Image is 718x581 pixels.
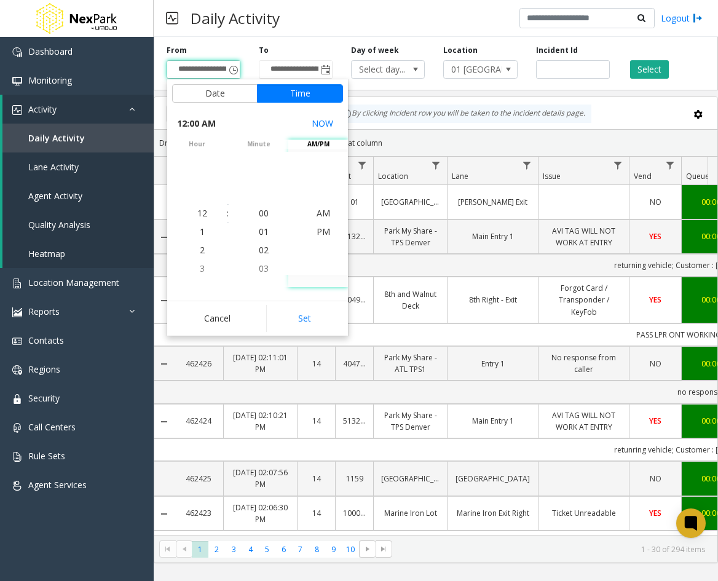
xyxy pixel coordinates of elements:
img: logout [693,12,703,25]
a: YES [637,231,674,242]
button: Set [266,305,344,332]
span: Go to the last page [376,540,392,558]
span: Go to the last page [379,544,389,554]
a: Forgot Card / Transponder / KeyFob [546,282,621,318]
a: NO [637,473,674,484]
a: 8th Right - Exit [455,294,531,306]
a: 14 [305,507,328,519]
img: 'icon' [12,336,22,346]
span: Page 10 [342,541,359,558]
a: [GEOGRAPHIC_DATA] [381,473,440,484]
span: Issue [543,171,561,181]
a: 462425 [181,473,216,484]
img: 'icon' [12,481,22,491]
span: Agent Services [28,479,87,491]
img: 'icon' [12,279,22,288]
span: 2 [200,244,205,256]
h3: Daily Activity [184,3,286,33]
label: From [167,45,187,56]
span: Contacts [28,334,64,346]
a: Collapse Details [154,417,174,427]
a: Ticket Unreadable [546,507,621,519]
span: Activity [28,103,57,115]
a: Collapse Details [154,359,174,369]
a: [DATE] 02:10:21 PM [231,409,290,433]
a: YES [637,294,674,306]
a: Entry 1 [455,358,531,370]
a: Agent Activity [2,181,154,210]
span: NO [650,473,661,484]
span: Lane [452,171,468,181]
span: Security [28,392,60,404]
span: 00 [259,207,269,219]
a: Main Entry 1 [455,231,531,242]
a: 462424 [181,415,216,427]
span: minute [229,140,288,149]
a: 513282 [343,415,366,427]
a: AVI TAG WILL NOT WORK AT ENTRY [546,409,621,433]
a: 14 [305,358,328,370]
span: Quality Analysis [28,219,90,231]
a: Marine Iron Exit Right [455,507,531,519]
label: Incident Id [536,45,578,56]
a: [DATE] 02:06:30 PM [231,502,290,525]
button: Date tab [172,84,258,103]
a: 404761 [343,358,366,370]
a: Collapse Details [154,509,174,519]
span: Page 5 [259,541,275,558]
a: Main Entry 1 [455,415,531,427]
span: 01 [259,226,269,237]
span: YES [649,231,661,242]
button: Cancel [172,305,262,332]
a: NO [637,196,674,208]
button: Select now [307,113,338,135]
span: 12 [197,207,207,219]
span: Page 9 [325,541,342,558]
a: 1159 [343,473,366,484]
span: AM/PM [288,140,348,149]
a: 14 [305,473,328,484]
a: Lot Filter Menu [354,157,371,173]
a: Marine Iron Lot [381,507,440,519]
button: Time tab [257,84,343,103]
a: YES [637,507,674,519]
span: 02 [259,244,269,256]
span: Go to the next page [363,544,373,554]
span: Toggle popup [318,61,332,78]
a: NO [637,358,674,370]
span: Heatmap [28,248,65,259]
span: Monitoring [28,74,72,86]
a: 104900 [343,294,366,306]
a: Park My Share - TPS Denver [381,409,440,433]
span: Page 1 [192,541,208,558]
span: Reports [28,306,60,317]
span: Agent Activity [28,190,82,202]
span: Daily Activity [28,132,85,144]
a: [GEOGRAPHIC_DATA] [455,473,531,484]
a: Park My Share - TPS Denver [381,225,440,248]
span: Rule Sets [28,450,65,462]
a: Vend Filter Menu [662,157,679,173]
a: 01 [343,196,366,208]
span: Go to the next page [359,540,376,558]
div: By clicking Incident row you will be taken to the incident details page. [336,105,591,123]
span: Dashboard [28,45,73,57]
span: Toggle popup [226,61,240,78]
img: 'icon' [12,452,22,462]
label: To [259,45,269,56]
span: Call Centers [28,421,76,433]
span: Page 7 [292,541,309,558]
a: Collapse Details [154,232,174,242]
span: 01 [GEOGRAPHIC_DATA] [444,61,502,78]
span: 12:00 AM [177,115,216,132]
a: Logout [661,12,703,25]
a: 14 [305,415,328,427]
a: 8th and Walnut Deck [381,288,440,312]
span: 03 [259,263,269,274]
div: : [227,207,229,219]
a: Issue Filter Menu [610,157,626,173]
div: Data table [154,157,717,535]
img: 'icon' [12,47,22,57]
label: Location [443,45,478,56]
span: Location [378,171,408,181]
